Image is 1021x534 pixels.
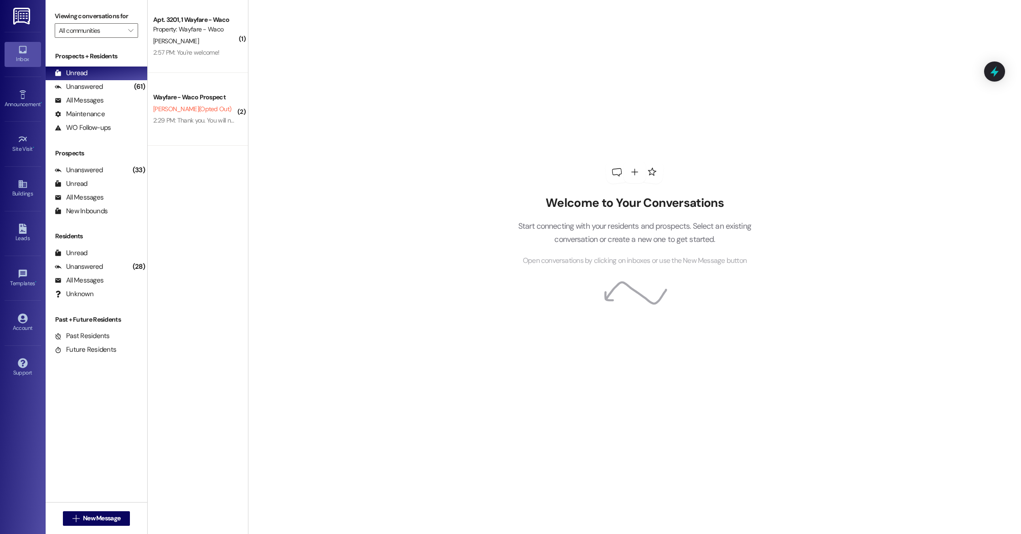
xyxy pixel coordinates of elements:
div: (28) [130,260,147,274]
i:  [72,515,79,522]
a: Leads [5,221,41,246]
div: 2:29 PM: Thank you. You will no longer receive texts from this thread. Please reply with 'UNSTOP'... [153,116,585,124]
div: Unanswered [55,165,103,175]
div: New Inbounds [55,206,108,216]
div: Property: Wayfare - Waco [153,25,237,34]
span: • [41,100,42,106]
span: [PERSON_NAME] (Opted Out) [153,105,231,113]
div: Maintenance [55,109,105,119]
div: All Messages [55,96,103,105]
div: Unread [55,68,88,78]
div: Unread [55,179,88,189]
div: 2:57 PM: You're welcome! [153,48,219,56]
div: Wayfare - Waco Prospect [153,92,237,102]
span: Open conversations by clicking on inboxes or use the New Message button [523,255,747,267]
div: Prospects [46,149,147,158]
a: Inbox [5,42,41,67]
a: Buildings [5,176,41,201]
span: • [33,144,34,151]
p: Start connecting with your residents and prospects. Select an existing conversation or create a n... [504,220,765,246]
div: Unknown [55,289,93,299]
div: Prospects + Residents [46,51,147,61]
div: WO Follow-ups [55,123,111,133]
button: New Message [63,511,130,526]
input: All communities [59,23,124,38]
div: Future Residents [55,345,116,354]
div: Past + Future Residents [46,315,147,324]
div: Past Residents [55,331,110,341]
span: • [35,279,36,285]
a: Site Visit • [5,132,41,156]
span: New Message [83,513,120,523]
div: (61) [132,80,147,94]
div: Unread [55,248,88,258]
label: Viewing conversations for [55,9,138,23]
span: [PERSON_NAME] [153,37,199,45]
div: Unanswered [55,82,103,92]
h2: Welcome to Your Conversations [504,196,765,211]
div: Residents [46,231,147,241]
i:  [128,27,133,34]
img: ResiDesk Logo [13,8,32,25]
div: All Messages [55,193,103,202]
div: Unanswered [55,262,103,272]
div: Apt. 3201, 1 Wayfare - Waco [153,15,237,25]
div: (33) [130,163,147,177]
a: Templates • [5,266,41,291]
a: Support [5,355,41,380]
div: All Messages [55,276,103,285]
a: Account [5,311,41,335]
